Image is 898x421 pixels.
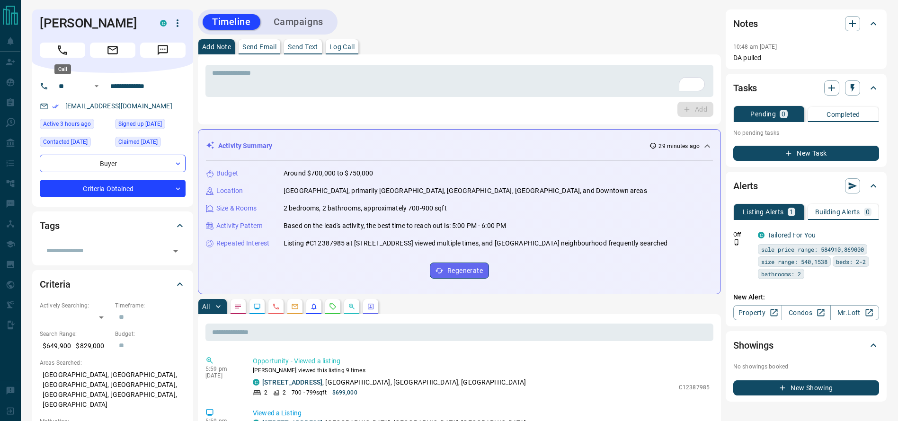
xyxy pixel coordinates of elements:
[253,356,710,366] p: Opportunity - Viewed a listing
[733,16,758,31] h2: Notes
[40,119,110,132] div: Mon Sep 15 2025
[115,119,186,132] div: Sun Sep 14 2025
[40,16,146,31] h1: [PERSON_NAME]
[115,330,186,338] p: Budget:
[733,178,758,193] h2: Alerts
[40,43,85,58] span: Call
[115,137,186,150] div: Sun Sep 14 2025
[733,338,774,353] h2: Showings
[292,388,326,397] p: 700 - 799 sqft
[782,111,785,117] p: 0
[836,257,866,266] span: beds: 2-2
[40,338,110,354] p: $649,900 - $829,000
[291,303,299,310] svg: Emails
[43,137,88,147] span: Contacted [DATE]
[202,44,231,50] p: Add Note
[288,44,318,50] p: Send Text
[733,146,879,161] button: New Task
[65,102,172,110] a: [EMAIL_ADDRESS][DOMAIN_NAME]
[284,168,373,178] p: Around $700,000 to $750,000
[733,80,757,96] h2: Tasks
[118,119,162,129] span: Signed up [DATE]
[284,186,647,196] p: [GEOGRAPHIC_DATA], primarily [GEOGRAPHIC_DATA], [GEOGRAPHIC_DATA], [GEOGRAPHIC_DATA], and Downtow...
[750,111,776,117] p: Pending
[743,209,784,215] p: Listing Alerts
[733,126,879,140] p: No pending tasks
[140,43,186,58] span: Message
[733,12,879,35] div: Notes
[264,388,267,397] p: 2
[216,238,269,248] p: Repeated Interest
[310,303,318,310] svg: Listing Alerts
[160,20,167,26] div: condos.ca
[430,263,489,279] button: Regenerate
[283,388,286,397] p: 2
[234,303,242,310] svg: Notes
[216,221,263,231] p: Activity Pattern
[272,303,280,310] svg: Calls
[790,209,793,215] p: 1
[262,377,526,387] p: , [GEOGRAPHIC_DATA], [GEOGRAPHIC_DATA], [GEOGRAPHIC_DATA]
[40,180,186,197] div: Criteria Obtained
[679,383,710,392] p: C12387985
[733,175,879,197] div: Alerts
[253,379,259,386] div: condos.ca
[43,119,91,129] span: Active 3 hours ago
[40,359,186,367] p: Areas Searched:
[242,44,276,50] p: Send Email
[830,305,879,320] a: Mr.Loft
[205,366,239,372] p: 5:59 pm
[54,64,71,74] div: Call
[205,372,239,379] p: [DATE]
[253,303,261,310] svg: Lead Browsing Activity
[216,203,257,213] p: Size & Rooms
[202,303,210,310] p: All
[761,245,864,254] span: sale price range: 584910,869000
[733,239,740,246] svg: Push Notification Only
[284,221,506,231] p: Based on the lead's activity, the best time to reach out is: 5:00 PM - 6:00 PM
[218,141,272,151] p: Activity Summary
[658,142,700,150] p: 29 minutes ago
[329,303,337,310] svg: Requests
[733,292,879,302] p: New Alert:
[90,43,135,58] span: Email
[758,232,765,238] div: condos.ca
[206,137,713,155] div: Activity Summary29 minutes ago
[253,408,710,418] p: Viewed a Listing
[212,69,707,93] textarea: To enrich screen reader interactions, please activate Accessibility in Grammarly extension settings
[216,186,243,196] p: Location
[118,137,158,147] span: Claimed [DATE]
[40,367,186,412] p: [GEOGRAPHIC_DATA], [GEOGRAPHIC_DATA], [GEOGRAPHIC_DATA], [GEOGRAPHIC_DATA], [GEOGRAPHIC_DATA], [G...
[40,330,110,338] p: Search Range:
[733,334,879,357] div: Showings
[284,238,667,248] p: Listing #C12387985 at [STREET_ADDRESS] viewed multiple times, and [GEOGRAPHIC_DATA] neighbourhood...
[115,301,186,310] p: Timeframe:
[733,77,879,99] div: Tasks
[284,203,447,213] p: 2 bedrooms, 2 bathrooms, approximately 700-900 sqft
[815,209,860,215] p: Building Alerts
[733,305,782,320] a: Property
[52,103,59,110] svg: Email Verified
[40,137,110,150] div: Sun Sep 14 2025
[733,53,879,63] p: DA pulled
[203,14,260,30] button: Timeline
[733,230,752,239] p: Off
[40,273,186,296] div: Criteria
[827,111,860,118] p: Completed
[733,362,879,371] p: No showings booked
[40,155,186,172] div: Buyer
[348,303,356,310] svg: Opportunities
[782,305,830,320] a: Condos
[332,388,357,397] p: $699,000
[761,269,801,279] span: bathrooms: 2
[866,209,870,215] p: 0
[40,218,59,233] h2: Tags
[40,277,71,292] h2: Criteria
[216,168,238,178] p: Budget
[91,80,102,92] button: Open
[253,366,710,375] p: [PERSON_NAME] viewed this listing 9 times
[262,378,322,386] a: [STREET_ADDRESS]
[733,380,879,395] button: New Showing
[733,44,777,50] p: 10:48 am [DATE]
[767,231,816,239] a: Tailored For You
